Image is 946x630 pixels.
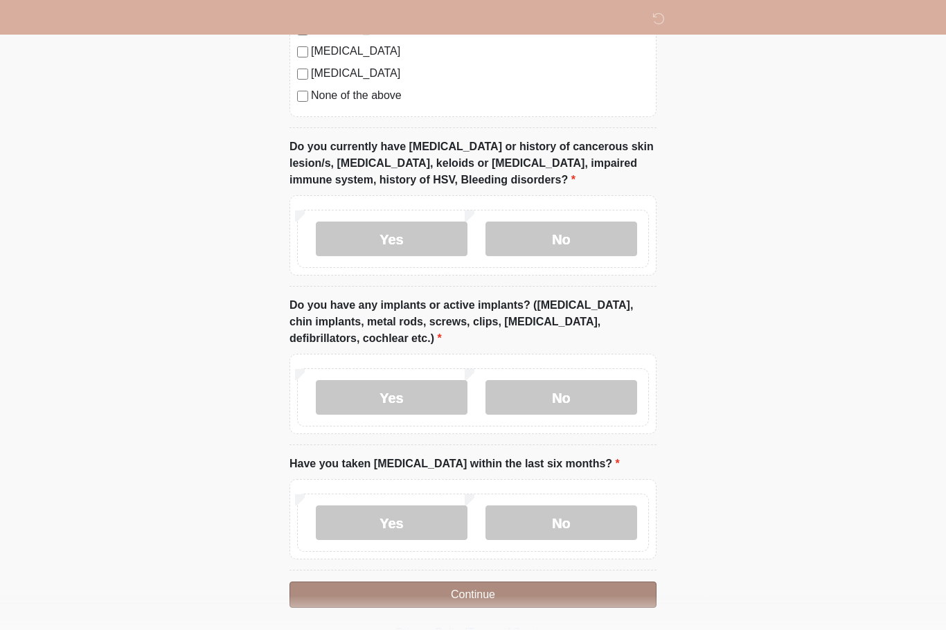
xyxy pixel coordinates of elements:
label: Have you taken [MEDICAL_DATA] within the last six months? [289,456,620,472]
button: Continue [289,582,657,608]
label: [MEDICAL_DATA] [311,65,649,82]
label: Do you currently have [MEDICAL_DATA] or history of cancerous skin lesion/s, [MEDICAL_DATA], keloi... [289,138,657,188]
input: None of the above [297,91,308,102]
label: Do you have any implants or active implants? ([MEDICAL_DATA], chin implants, metal rods, screws, ... [289,297,657,347]
label: Yes [316,222,467,256]
label: No [485,505,637,540]
label: Yes [316,505,467,540]
input: [MEDICAL_DATA] [297,46,308,57]
label: Yes [316,380,467,415]
label: No [485,380,637,415]
label: [MEDICAL_DATA] [311,43,649,60]
label: No [485,222,637,256]
img: DM Studio Logo [276,10,294,28]
label: None of the above [311,87,649,104]
input: [MEDICAL_DATA] [297,69,308,80]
